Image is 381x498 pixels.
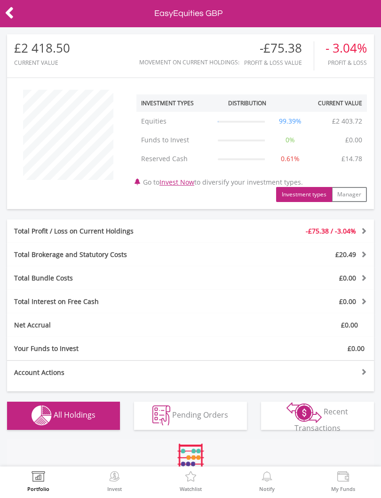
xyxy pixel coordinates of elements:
[7,344,190,353] div: Your Funds to Invest
[336,471,350,484] img: View Funds
[27,471,49,491] a: Portfolio
[331,486,355,491] label: My Funds
[136,149,213,168] td: Reserved Cash
[271,149,310,168] td: 0.61%
[136,131,213,149] td: Funds to Invest
[271,112,310,131] td: 99.39%
[271,131,310,149] td: 0%
[339,273,356,282] span: £0.00
[335,250,356,259] span: £20.49
[7,297,221,306] div: Total Interest on Free Cash
[159,178,194,187] a: Invest Now
[306,226,356,235] span: -£75.38 / -3.04%
[325,41,367,55] div: - 3.04%
[14,41,70,55] div: £2 418.50
[129,85,374,202] div: Go to to diversify your investment types.
[152,405,170,426] img: pending_instructions-wht.png
[134,402,247,430] button: Pending Orders
[286,402,322,423] img: transactions-zar-wht.png
[276,187,332,202] button: Investment types
[259,486,275,491] label: Notify
[337,149,367,168] td: £14.78
[7,273,221,283] div: Total Bundle Costs
[7,250,221,259] div: Total Brokerage and Statutory Costs
[339,297,356,306] span: £0.00
[172,410,228,420] span: Pending Orders
[7,368,190,377] div: Account Actions
[341,131,367,149] td: £0.00
[244,60,314,66] div: Profit & Loss Value
[327,112,367,131] td: £2 403.72
[309,94,367,112] th: Current Value
[294,406,349,433] span: Recent Transactions
[139,59,239,65] div: Movement on Current Holdings:
[348,344,365,353] span: £0.00
[260,471,274,484] img: View Notifications
[341,320,358,329] span: £0.00
[7,402,120,430] button: All Holdings
[31,471,46,484] img: View Portfolio
[228,99,266,107] div: Distribution
[136,94,213,112] th: Investment Types
[183,471,198,484] img: Watchlist
[136,112,213,131] td: Equities
[325,60,367,66] div: Profit & Loss
[7,226,221,236] div: Total Profit / Loss on Current Holdings
[107,471,122,484] img: Invest Now
[32,405,52,426] img: holdings-wht.png
[54,410,95,420] span: All Holdings
[259,471,275,491] a: Notify
[244,41,314,55] div: -£75.38
[331,471,355,491] a: My Funds
[107,486,122,491] label: Invest
[180,486,202,491] label: Watchlist
[261,402,374,430] button: Recent Transactions
[332,187,367,202] button: Manager
[7,320,221,330] div: Net Accrual
[27,486,49,491] label: Portfolio
[180,471,202,491] a: Watchlist
[14,60,70,66] div: CURRENT VALUE
[107,471,122,491] a: Invest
